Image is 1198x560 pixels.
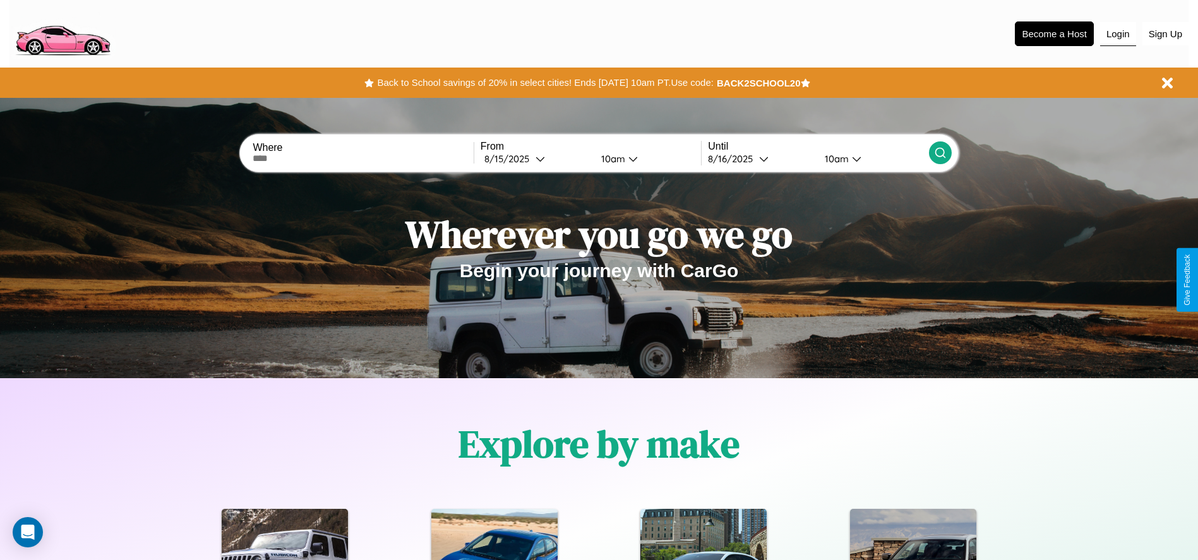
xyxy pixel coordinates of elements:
div: Give Feedback [1183,254,1192,306]
label: Where [253,142,473,153]
button: Sign Up [1142,22,1189,45]
button: 10am [815,152,929,165]
button: 10am [591,152,702,165]
label: From [481,141,701,152]
div: Open Intercom Messenger [13,517,43,547]
img: logo [9,6,116,59]
div: 8 / 15 / 2025 [484,153,536,165]
div: 10am [818,153,852,165]
button: 8/15/2025 [481,152,591,165]
div: 10am [595,153,628,165]
b: BACK2SCHOOL20 [717,78,801,88]
button: Back to School savings of 20% in select cities! Ends [DATE] 10am PT.Use code: [374,74,716,92]
button: Login [1100,22,1136,46]
div: 8 / 16 / 2025 [708,153,759,165]
h1: Explore by make [458,418,740,470]
button: Become a Host [1015,21,1094,46]
label: Until [708,141,928,152]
